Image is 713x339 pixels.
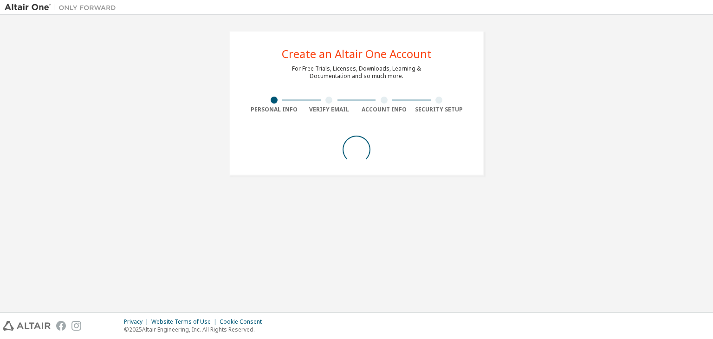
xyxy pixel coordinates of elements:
[292,65,421,80] div: For Free Trials, Licenses, Downloads, Learning & Documentation and so much more.
[151,318,220,326] div: Website Terms of Use
[124,318,151,326] div: Privacy
[356,106,412,113] div: Account Info
[5,3,121,12] img: Altair One
[412,106,467,113] div: Security Setup
[282,48,432,59] div: Create an Altair One Account
[302,106,357,113] div: Verify Email
[220,318,267,326] div: Cookie Consent
[246,106,302,113] div: Personal Info
[124,326,267,333] p: © 2025 Altair Engineering, Inc. All Rights Reserved.
[56,321,66,331] img: facebook.svg
[3,321,51,331] img: altair_logo.svg
[71,321,81,331] img: instagram.svg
